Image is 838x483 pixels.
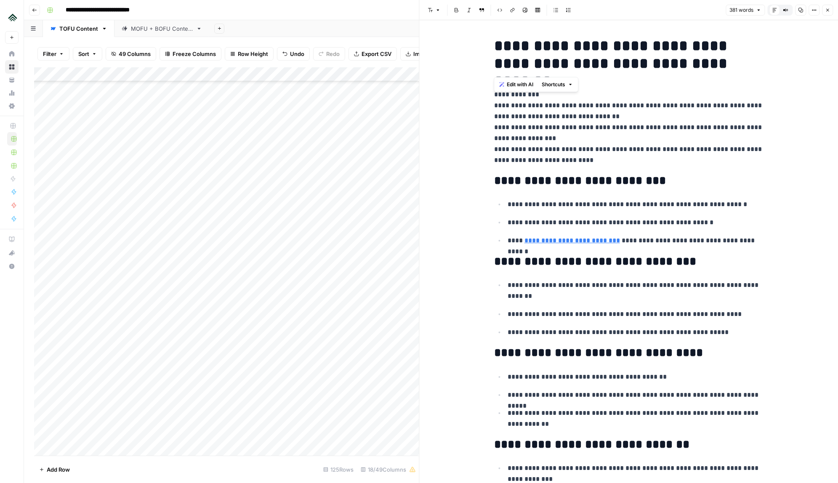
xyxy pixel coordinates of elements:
span: Export CSV [362,50,391,58]
button: Shortcuts [538,79,576,90]
span: Edit with AI [507,81,533,88]
div: 18/49 Columns [357,463,419,476]
a: AirOps Academy [5,233,19,246]
button: Add Row [34,463,75,476]
button: Freeze Columns [160,47,221,61]
button: Workspace: Uplisting [5,7,19,28]
div: MOFU + BOFU Content [131,24,193,33]
span: 381 words [729,6,753,14]
a: Usage [5,86,19,100]
button: Sort [73,47,102,61]
button: 381 words [726,5,765,16]
span: Freeze Columns [173,50,216,58]
button: What's new? [5,246,19,260]
div: 125 Rows [320,463,357,476]
span: Filter [43,50,56,58]
span: Sort [78,50,89,58]
span: Row Height [238,50,268,58]
button: Export CSV [349,47,397,61]
button: Undo [277,47,310,61]
a: Home [5,47,19,61]
a: Browse [5,60,19,74]
button: Filter [37,47,69,61]
a: Your Data [5,73,19,87]
button: Help + Support [5,260,19,273]
div: What's new? [5,247,18,259]
span: Undo [290,50,304,58]
a: Settings [5,99,19,113]
span: Shortcuts [542,81,565,88]
span: 49 Columns [119,50,151,58]
button: Edit with AI [496,79,537,90]
div: TOFU Content [59,24,98,33]
button: Import CSV [400,47,449,61]
span: Redo [326,50,340,58]
a: TOFU Content [43,20,114,37]
span: Import CSV [413,50,444,58]
a: MOFU + BOFU Content [114,20,209,37]
button: 49 Columns [106,47,156,61]
span: Add Row [47,465,70,474]
button: Redo [313,47,345,61]
button: Row Height [225,47,274,61]
img: Uplisting Logo [5,10,20,25]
